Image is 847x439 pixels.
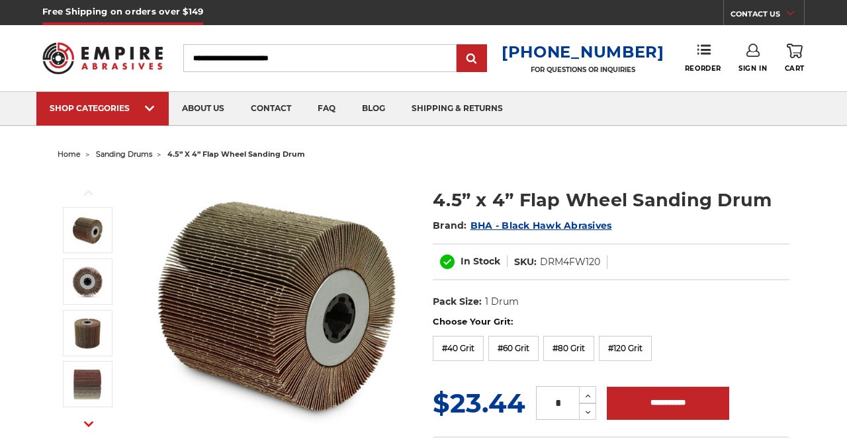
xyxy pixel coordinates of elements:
[304,92,349,126] a: faq
[50,103,156,113] div: SHOP CATEGORIES
[433,295,482,309] dt: Pack Size:
[502,65,664,74] p: FOR QUESTIONS OR INQUIRIES
[738,64,767,73] span: Sign In
[42,34,163,81] img: Empire Abrasives
[349,92,398,126] a: blog
[461,255,500,267] span: In Stock
[96,149,152,159] a: sanding drums
[398,92,516,126] a: shipping & returns
[785,64,805,73] span: Cart
[502,42,664,61] a: [PHONE_NUMBER]
[470,219,612,231] a: BHA - Black Hawk Abrasives
[459,46,485,72] input: Submit
[71,317,104,350] img: 4-1/2" flap wheel sanding drum
[433,315,789,329] label: Choose Your Grit:
[514,255,537,269] dt: SKU:
[71,214,104,247] img: 4.5 inch x 4 inch flap wheel sanding drum
[144,173,408,438] img: 4.5 inch x 4 inch flap wheel sanding drum
[485,295,519,309] dd: 1 Drum
[238,92,304,126] a: contact
[73,179,105,207] button: Previous
[785,44,805,73] a: Cart
[167,149,305,159] span: 4.5” x 4” flap wheel sanding drum
[433,219,467,231] span: Brand:
[731,7,804,25] a: CONTACT US
[540,255,600,269] dd: DRM4FW120
[58,149,81,159] a: home
[71,265,104,298] img: 4-1/2" flap wheel sanding drum - quad key arbor hole
[433,187,789,213] h1: 4.5” x 4” Flap Wheel Sanding Drum
[685,64,721,73] span: Reorder
[685,44,721,72] a: Reorder
[73,409,105,438] button: Next
[71,368,104,401] img: 4.5” x 4” Flap Wheel Sanding Drum
[169,92,238,126] a: about us
[433,387,525,419] span: $23.44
